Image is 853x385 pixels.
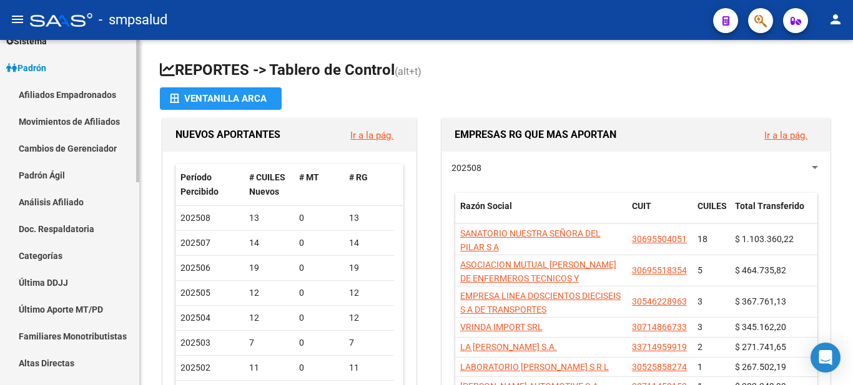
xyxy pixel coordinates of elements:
[395,66,422,77] span: (alt+t)
[811,343,841,373] div: Open Intercom Messenger
[170,87,272,110] div: Ventanilla ARCA
[349,336,389,350] div: 7
[299,336,339,350] div: 0
[349,211,389,225] div: 13
[299,261,339,275] div: 0
[632,296,687,306] span: 30546228963
[730,193,817,234] datatable-header-cell: Total Transferido
[632,362,687,372] span: 30525858274
[160,60,833,82] h1: REPORTES -> Tablero de Control
[698,296,703,306] span: 3
[455,193,627,234] datatable-header-cell: Razón Social
[180,313,210,323] span: 202504
[698,265,703,275] span: 5
[632,234,687,244] span: 30695504051
[735,322,786,332] span: $ 345.162,20
[344,164,394,205] datatable-header-cell: # RG
[249,261,289,275] div: 19
[249,236,289,250] div: 14
[249,286,289,300] div: 12
[460,362,609,372] span: LABORATORIO [PERSON_NAME] S R L
[698,362,703,372] span: 1
[451,163,481,173] span: 202508
[754,124,817,147] button: Ir a la pág.
[299,286,339,300] div: 0
[349,311,389,325] div: 12
[180,263,210,273] span: 202506
[735,265,786,275] span: $ 464.735,82
[735,296,786,306] span: $ 367.761,13
[735,342,786,352] span: $ 271.741,65
[632,201,651,211] span: CUIT
[249,336,289,350] div: 7
[10,12,25,27] mat-icon: menu
[294,164,344,205] datatable-header-cell: # MT
[698,322,703,332] span: 3
[632,265,687,275] span: 30695518354
[349,261,389,275] div: 19
[693,193,730,234] datatable-header-cell: CUILES
[632,342,687,352] span: 33714959919
[349,286,389,300] div: 12
[460,322,543,332] span: VRINDA IMPORT SRL
[828,12,843,27] mat-icon: person
[627,193,693,234] datatable-header-cell: CUIT
[299,361,339,375] div: 0
[735,234,794,244] span: $ 1.103.360,22
[180,238,210,248] span: 202507
[455,129,616,140] span: EMPRESAS RG QUE MAS APORTAN
[735,362,786,372] span: $ 267.502,19
[460,260,616,298] span: ASOCIACION MUTUAL [PERSON_NAME] DE ENFERMEROS TECNICOS Y AUXILIARES DE LA MED
[349,236,389,250] div: 14
[350,130,393,141] a: Ir a la pág.
[99,6,167,34] span: - smpsalud
[460,342,557,352] span: LA [PERSON_NAME] S.A.
[244,164,294,205] datatable-header-cell: # CUILES Nuevos
[299,172,319,182] span: # MT
[698,342,703,352] span: 2
[180,213,210,223] span: 202508
[340,124,403,147] button: Ir a la pág.
[175,129,280,140] span: NUEVOS APORTANTES
[460,291,621,315] span: EMPRESA LINEA DOSCIENTOS DIECISEIS S A DE TRANSPORTES
[180,288,210,298] span: 202505
[6,34,47,48] span: Sistema
[349,172,368,182] span: # RG
[249,172,285,197] span: # CUILES Nuevos
[460,228,601,253] span: SANATORIO NUESTRA SEÑORA DEL PILAR S A
[249,361,289,375] div: 11
[349,361,389,375] div: 11
[160,87,282,110] button: Ventanilla ARCA
[249,211,289,225] div: 13
[299,211,339,225] div: 0
[698,234,708,244] span: 18
[764,130,807,141] a: Ir a la pág.
[180,338,210,348] span: 202503
[698,201,727,211] span: CUILES
[735,201,804,211] span: Total Transferido
[460,201,512,211] span: Razón Social
[299,311,339,325] div: 0
[299,236,339,250] div: 0
[632,322,687,332] span: 30714866733
[6,61,46,75] span: Padrón
[249,311,289,325] div: 12
[180,172,219,197] span: Período Percibido
[175,164,244,205] datatable-header-cell: Período Percibido
[180,363,210,373] span: 202502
